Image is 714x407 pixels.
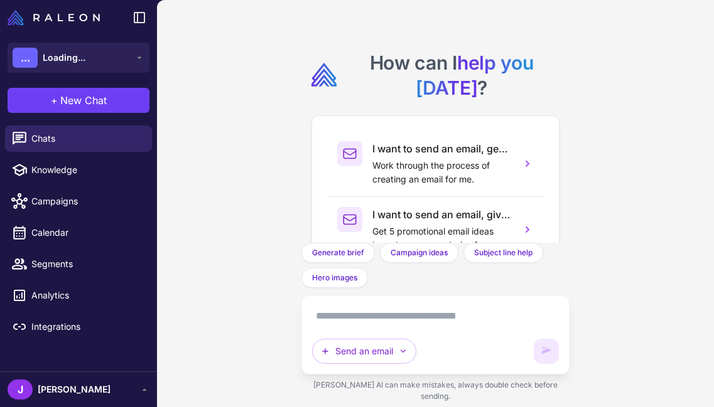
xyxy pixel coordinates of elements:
[8,43,149,73] button: ...Loading...
[416,51,533,99] span: help you [DATE]
[31,194,142,208] span: Campaigns
[31,257,142,271] span: Segments
[463,243,543,263] button: Subject line help
[31,226,142,240] span: Calendar
[343,50,559,100] h2: How can I ?
[5,251,152,277] a: Segments
[380,243,458,263] button: Campaign ideas
[312,247,364,258] span: Generate brief
[372,225,511,252] p: Get 5 promotional email ideas based on your analysis of my brand.
[51,93,58,108] span: +
[8,88,149,113] button: +New Chat
[31,132,142,145] span: Chats
[60,93,107,108] span: New Chat
[474,247,533,258] span: Subject line help
[5,314,152,340] a: Integrations
[5,219,152,246] a: Calendar
[38,383,111,396] span: [PERSON_NAME]
[5,282,152,309] a: Analytics
[372,141,511,156] h3: I want to send an email, generate one for me
[372,159,511,186] p: Work through the process of creating an email for me.
[13,48,38,68] div: ...
[312,339,416,364] button: Send an email
[301,374,569,407] div: [PERSON_NAME] AI can make mistakes, always double check before sending.
[301,243,375,263] button: Generate brief
[43,51,85,65] span: Loading...
[391,247,448,258] span: Campaign ideas
[312,272,357,283] span: Hero images
[5,188,152,214] a: Campaigns
[8,379,33,399] div: J
[31,163,142,177] span: Knowledge
[372,207,511,222] h3: I want to send an email, give me 5 promotional email ideas.
[8,10,100,25] img: Raleon Logo
[5,125,152,152] a: Chats
[301,268,368,288] button: Hero images
[31,288,142,302] span: Analytics
[31,320,142,334] span: Integrations
[5,157,152,183] a: Knowledge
